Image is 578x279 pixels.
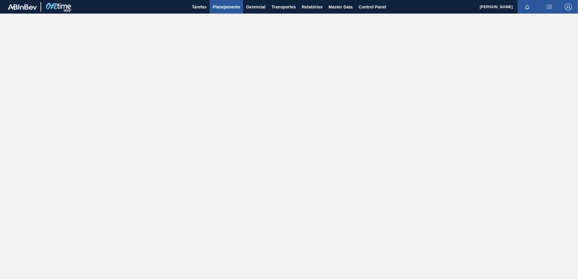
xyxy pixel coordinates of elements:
[359,3,386,11] span: Control Panel
[192,3,207,11] span: Tarefas
[329,3,352,11] span: Master Data
[213,3,240,11] span: Planejamento
[545,3,553,11] img: userActions
[246,3,265,11] span: Gerencial
[302,3,322,11] span: Relatórios
[518,3,537,11] button: Notificações
[565,3,572,11] img: Logout
[8,4,37,10] img: TNhmsLtSVTkK8tSr43FrP2fwEKptu5GPRR3wAAAABJRU5ErkJggg==
[271,3,296,11] span: Transportes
